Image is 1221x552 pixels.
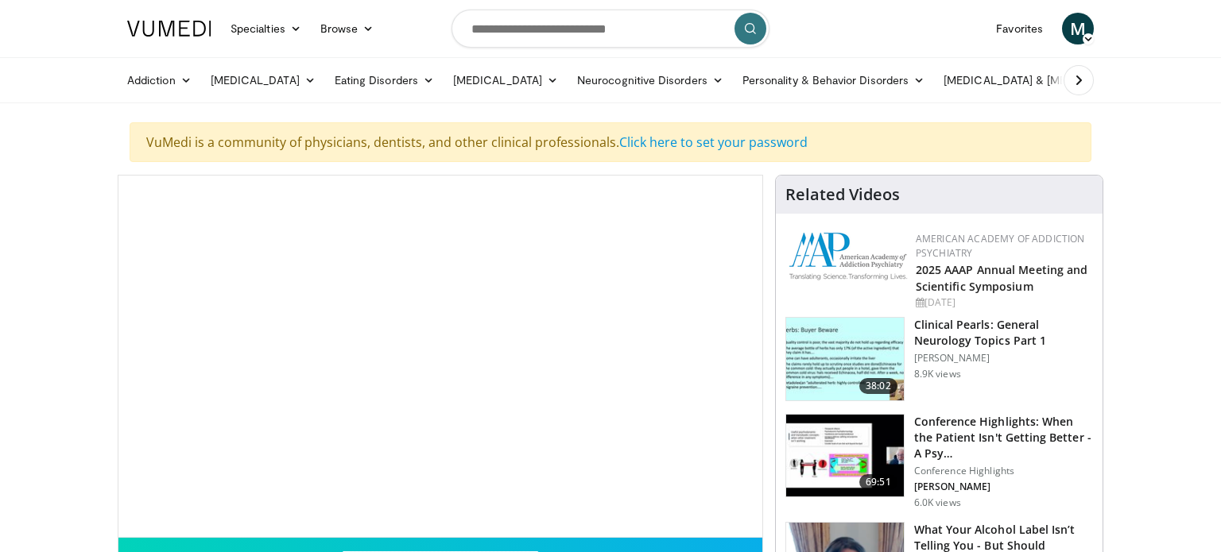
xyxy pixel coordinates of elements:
a: 69:51 Conference Highlights: When the Patient Isn't Getting Better - A Psy… Conference Highlights... [785,414,1093,509]
img: 91ec4e47-6cc3-4d45-a77d-be3eb23d61cb.150x105_q85_crop-smart_upscale.jpg [786,318,904,400]
a: [MEDICAL_DATA] [444,64,568,96]
a: Eating Disorders [325,64,444,96]
div: VuMedi is a community of physicians, dentists, and other clinical professionals. [130,122,1091,162]
span: 38:02 [859,378,897,394]
a: 38:02 Clinical Pearls: General Neurology Topics Part 1 [PERSON_NAME] 8.9K views [785,317,1093,401]
img: 4362ec9e-0993-4580-bfd4-8e18d57e1d49.150x105_q85_crop-smart_upscale.jpg [786,415,904,497]
input: Search topics, interventions [452,10,769,48]
a: Addiction [118,64,201,96]
h4: Related Videos [785,185,900,204]
a: M [1062,13,1094,44]
a: Specialties [221,13,311,44]
img: f7c290de-70ae-47e0-9ae1-04035161c232.png.150x105_q85_autocrop_double_scale_upscale_version-0.2.png [789,232,908,280]
img: VuMedi Logo [127,21,211,37]
a: [MEDICAL_DATA] [201,64,325,96]
span: 69:51 [859,474,897,490]
p: Conference Highlights [914,465,1093,477]
a: Favorites [986,13,1052,44]
a: [MEDICAL_DATA] & [MEDICAL_DATA] [934,64,1161,96]
a: 2025 AAAP Annual Meeting and Scientific Symposium [916,262,1088,294]
a: Browse [311,13,384,44]
p: [PERSON_NAME] [914,352,1093,365]
p: 6.0K views [914,496,961,509]
a: Personality & Behavior Disorders [733,64,934,96]
p: 8.9K views [914,368,961,380]
video-js: Video Player [118,176,762,538]
div: [DATE] [916,295,1090,310]
a: American Academy of Addiction Psychiatry [916,232,1085,260]
h3: Conference Highlights: When the Patient Isn't Getting Better - A Psy… [914,414,1093,461]
h3: Clinical Pearls: General Neurology Topics Part 1 [914,317,1093,349]
a: Neurocognitive Disorders [568,64,733,96]
p: [PERSON_NAME] [914,481,1093,493]
a: Click here to set your password [619,133,808,151]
